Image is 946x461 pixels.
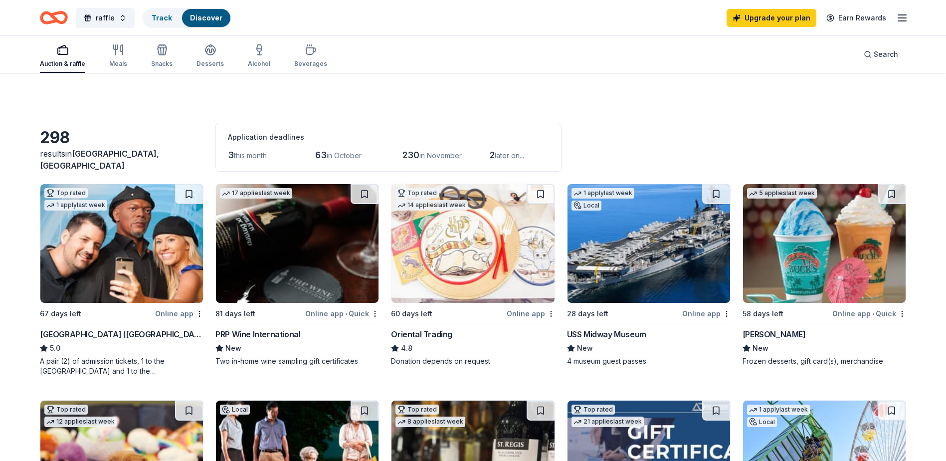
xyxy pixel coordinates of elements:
span: 3 [228,150,234,160]
div: Local [571,201,601,211]
span: 4.8 [401,342,412,354]
div: Auction & raffle [40,60,85,68]
div: Online app Quick [832,307,906,320]
span: raffle [96,12,115,24]
span: later on... [495,151,524,160]
div: 1 apply last week [747,405,810,415]
div: Beverages [294,60,327,68]
div: Alcohol [248,60,270,68]
div: Online app Quick [305,307,379,320]
div: A pair (2) of admission tickets, 1 to the [GEOGRAPHIC_DATA] and 1 to the [GEOGRAPHIC_DATA] [40,356,203,376]
span: • [872,310,874,318]
div: Meals [109,60,127,68]
img: Image for USS Midway Museum [568,184,730,303]
div: Donation depends on request [391,356,555,366]
div: Desserts [196,60,224,68]
div: Online app [155,307,203,320]
span: Search [874,48,898,60]
div: 67 days left [40,308,81,320]
a: Image for USS Midway Museum1 applylast weekLocal28 days leftOnline appUSS Midway MuseumNew4 museu... [567,184,731,366]
button: Beverages [294,40,327,73]
a: Track [152,13,172,22]
span: 63 [315,150,327,160]
div: 4 museum guest passes [567,356,731,366]
a: Image for Hollywood Wax Museum (Hollywood)Top rated1 applylast week67 days leftOnline app[GEOGRAP... [40,184,203,376]
span: this month [234,151,267,160]
div: Online app [507,307,555,320]
div: 1 apply last week [571,188,634,199]
div: Local [220,405,250,415]
div: Local [747,417,777,427]
div: 5 applies last week [747,188,817,199]
a: Image for Oriental TradingTop rated14 applieslast week60 days leftOnline appOriental Trading4.8Do... [391,184,555,366]
div: 58 days left [743,308,783,320]
div: Top rated [571,405,615,415]
a: Discover [190,13,222,22]
span: New [577,342,593,354]
span: in October [327,151,362,160]
div: 14 applies last week [395,200,468,211]
div: 8 applies last week [395,417,465,427]
span: 230 [402,150,419,160]
button: raffle [76,8,135,28]
button: Search [856,44,906,64]
div: 1 apply last week [44,200,107,211]
img: Image for PRP Wine International [216,184,378,303]
div: 298 [40,128,203,148]
div: results [40,148,203,172]
div: Top rated [44,405,88,415]
div: Two in-home wine sampling gift certificates [215,356,379,366]
div: Top rated [395,188,439,198]
div: 60 days left [391,308,432,320]
span: [GEOGRAPHIC_DATA], [GEOGRAPHIC_DATA] [40,149,159,171]
span: 5.0 [50,342,60,354]
div: 81 days left [215,308,255,320]
span: • [345,310,347,318]
div: USS Midway Museum [567,328,646,340]
button: Snacks [151,40,173,73]
span: New [225,342,241,354]
span: 2 [490,150,495,160]
span: New [753,342,768,354]
img: Image for Hollywood Wax Museum (Hollywood) [40,184,203,303]
a: Image for Bahama Buck's5 applieslast week58 days leftOnline app•Quick[PERSON_NAME]NewFrozen desse... [743,184,906,366]
div: [PERSON_NAME] [743,328,806,340]
div: Oriental Trading [391,328,452,340]
div: Application deadlines [228,131,549,143]
div: Top rated [395,405,439,415]
div: Snacks [151,60,173,68]
span: in November [419,151,462,160]
span: in [40,149,159,171]
div: PRP Wine International [215,328,300,340]
div: Top rated [44,188,88,198]
div: 17 applies last week [220,188,292,199]
div: Frozen desserts, gift card(s), merchandise [743,356,906,366]
button: TrackDiscover [143,8,231,28]
button: Meals [109,40,127,73]
div: [GEOGRAPHIC_DATA] ([GEOGRAPHIC_DATA]) [40,328,203,340]
img: Image for Oriental Trading [391,184,554,303]
button: Auction & raffle [40,40,85,73]
div: 12 applies last week [44,417,117,427]
a: Image for PRP Wine International17 applieslast week81 days leftOnline app•QuickPRP Wine Internati... [215,184,379,366]
button: Desserts [196,40,224,73]
button: Alcohol [248,40,270,73]
img: Image for Bahama Buck's [743,184,906,303]
a: Upgrade your plan [727,9,816,27]
a: Earn Rewards [820,9,892,27]
div: 21 applies last week [571,417,644,427]
div: Online app [682,307,731,320]
a: Home [40,6,68,29]
div: 28 days left [567,308,608,320]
